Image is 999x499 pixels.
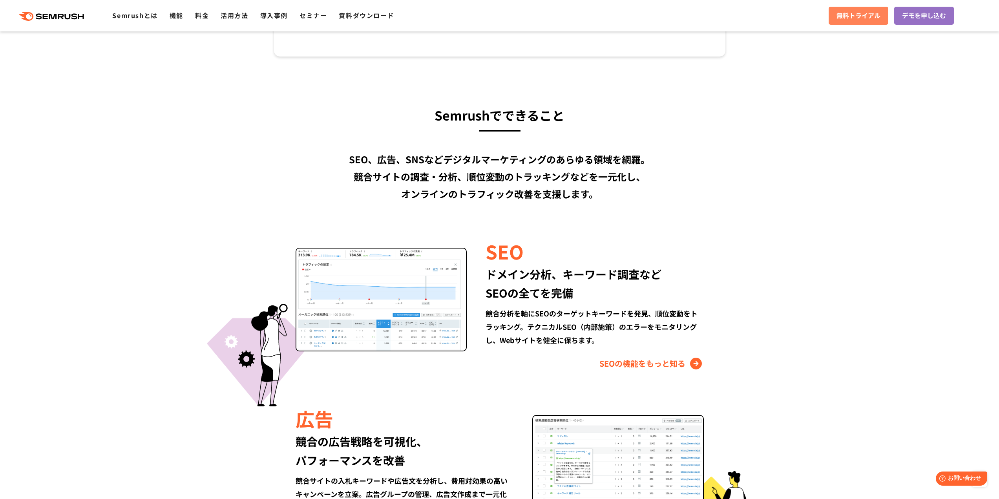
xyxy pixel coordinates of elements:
[829,7,888,25] a: 無料トライアル
[274,104,725,126] h3: Semrushでできること
[274,151,725,203] div: SEO、広告、SNSなどデジタルマーケティングのあらゆる領域を網羅。 競合サイトの調査・分析、順位変動のトラッキングなどを一元化し、 オンラインのトラフィック改善を支援します。
[902,11,946,21] span: デモを申し込む
[296,432,513,470] div: 競合の広告戦略を可視化、 パフォーマンスを改善
[339,11,394,20] a: 資料ダウンロード
[195,11,209,20] a: 料金
[221,11,248,20] a: 活用方法
[929,468,990,490] iframe: Help widget launcher
[599,357,704,370] a: SEOの機能をもっと知る
[300,11,327,20] a: セミナー
[486,307,703,347] div: 競合分析を軸にSEOのターゲットキーワードを発見、順位変動をトラッキング。テクニカルSEO（内部施策）のエラーをモニタリングし、Webサイトを健全に保ちます。
[894,7,954,25] a: デモを申し込む
[170,11,183,20] a: 機能
[260,11,288,20] a: 導入事例
[486,238,703,265] div: SEO
[296,405,513,432] div: 広告
[836,11,880,21] span: 無料トライアル
[112,11,157,20] a: Semrushとは
[486,265,703,302] div: ドメイン分析、キーワード調査など SEOの全てを完備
